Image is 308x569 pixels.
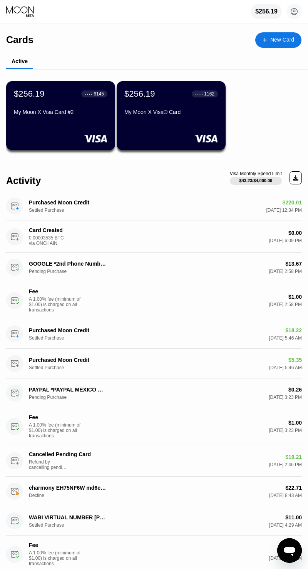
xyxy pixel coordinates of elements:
[285,454,302,460] div: $19.21
[29,422,87,438] div: A 1.00% fee (minimum of $1.00) is charged on all transactions
[239,178,273,183] div: $43.23 / $4,000.00
[29,387,106,393] div: PAYPAL *PAYPAL MEXICO CITY MX
[117,81,226,150] div: $256.19● ● ● ●1162My Moon X Visa® Card
[6,221,302,253] div: Card Created0.00003535 BTC via ONCHAIN$0.00[DATE] 6:09 PM
[29,288,106,295] div: Fee
[269,522,302,528] div: [DATE] 4:29 AM
[282,199,302,206] div: $220.01
[29,414,106,420] div: Fee
[269,238,302,243] div: [DATE] 6:09 PM
[6,282,302,319] div: FeeA 1.00% fee (minimum of $1.00) is charged on all transactions$1.00[DATE] 2:58 PM
[195,93,203,95] div: ● ● ● ●
[29,269,67,274] div: Pending Purchase
[269,556,302,561] div: [DATE] 4:29 AM
[124,89,155,99] div: $256.19
[285,261,302,267] div: $13.67
[230,171,282,176] div: Visa Monthly Spend Limit
[6,191,302,221] div: Purchased Moon CreditSettled Purchase$220.01[DATE] 12:34 PM
[6,378,302,408] div: PAYPAL *PAYPAL MEXICO CITY MXPending Purchase$0.26[DATE] 3:23 PM
[29,261,106,267] div: GOOGLE *2nd Phone Numb [DOMAIN_NAME][URL][GEOGRAPHIC_DATA]
[85,93,92,95] div: ● ● ● ●
[269,493,302,498] div: [DATE] 8:43 AM
[29,550,87,566] div: A 1.00% fee (minimum of $1.00) is charged on all transactions
[29,357,106,363] div: Purchased Moon Credit
[29,459,67,470] div: Refund by cancelling pending card
[14,89,45,99] div: $256.19
[288,294,302,300] div: $1.00
[269,302,302,307] div: [DATE] 2:58 PM
[285,514,302,520] div: $11.00
[269,428,302,433] div: [DATE] 3:23 PM
[255,32,301,48] div: New Card
[255,8,278,15] div: $256.19
[269,269,302,274] div: [DATE] 2:58 PM
[29,522,67,528] div: Settled Purchase
[29,335,67,341] div: Settled Purchase
[288,357,302,363] div: $5.35
[266,208,302,213] div: [DATE] 12:34 PM
[204,91,214,97] div: 1162
[270,37,294,43] div: New Card
[124,109,218,115] div: My Moon X Visa® Card
[230,171,282,185] div: Visa Monthly Spend Limit$43.23/$4,000.00
[269,365,302,370] div: [DATE] 5:46 AM
[29,493,67,498] div: Decline
[29,199,106,206] div: Purchased Moon Credit
[14,109,107,115] div: My Moon X Visa Card #2
[251,4,282,19] div: $256.19
[29,208,67,213] div: Settled Purchase
[269,395,302,400] div: [DATE] 3:23 PM
[285,327,302,333] div: $18.22
[29,296,87,313] div: A 1.00% fee (minimum of $1.00) is charged on all transactions
[285,485,302,491] div: $22.71
[12,58,28,64] div: Active
[29,365,67,370] div: Settled Purchase
[29,327,106,333] div: Purchased Moon Credit
[29,395,67,400] div: Pending Purchase
[29,542,106,548] div: Fee
[94,91,104,97] div: 6145
[277,538,302,563] iframe: Button to launch messaging window
[6,408,302,445] div: FeeA 1.00% fee (minimum of $1.00) is charged on all transactions$1.00[DATE] 3:23 PM
[6,319,302,349] div: Purchased Moon CreditSettled Purchase$18.22[DATE] 5:46 AM
[29,451,106,457] div: Cancelled Pending Card
[6,477,302,506] div: eharmony EH75NF6W md6ecgc0800028030 GBDecline$22.71[DATE] 8:43 AM
[288,230,302,236] div: $0.00
[6,349,302,378] div: Purchased Moon CreditSettled Purchase$5.35[DATE] 5:46 AM
[6,445,302,477] div: Cancelled Pending CardRefund by cancelling pending card$19.21[DATE] 2:46 PM
[6,253,302,282] div: GOOGLE *2nd Phone Numb [DOMAIN_NAME][URL][GEOGRAPHIC_DATA]Pending Purchase$13.67[DATE] 2:58 PM
[6,34,33,45] div: Cards
[6,506,302,536] div: WABI VIRTUAL NUMBER [PHONE_NUMBER] USSettled Purchase$11.00[DATE] 4:29 AM
[29,514,106,520] div: WABI VIRTUAL NUMBER [PHONE_NUMBER] US
[29,227,106,233] div: Card Created
[288,420,302,426] div: $1.00
[29,235,67,246] div: 0.00003535 BTC via ONCHAIN
[6,81,115,150] div: $256.19● ● ● ●6145My Moon X Visa Card #2
[6,175,41,186] div: Activity
[29,485,106,491] div: eharmony EH75NF6W md6ecgc0800028030 GB
[269,335,302,341] div: [DATE] 5:46 AM
[269,462,302,467] div: [DATE] 2:46 PM
[288,387,302,393] div: $0.26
